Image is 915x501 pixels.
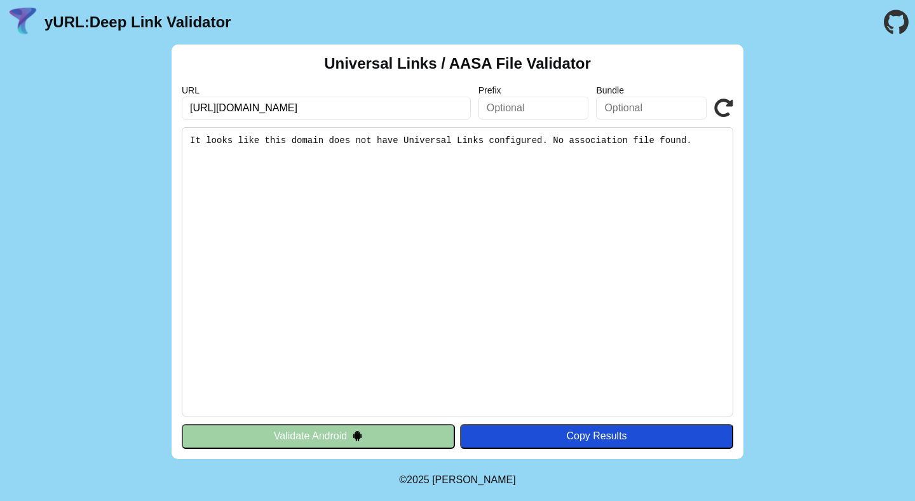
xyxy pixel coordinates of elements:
a: Michael Ibragimchayev's Personal Site [432,474,516,485]
div: Copy Results [466,430,727,442]
input: Optional [478,97,589,120]
img: yURL Logo [6,6,39,39]
footer: © [399,459,515,501]
input: Optional [596,97,707,120]
button: Validate Android [182,424,455,448]
input: Required [182,97,471,120]
label: Prefix [478,85,589,95]
a: yURL:Deep Link Validator [44,13,231,31]
pre: It looks like this domain does not have Universal Links configured. No association file found. [182,127,733,416]
span: 2025 [407,474,430,485]
button: Copy Results [460,424,733,448]
h2: Universal Links / AASA File Validator [324,55,591,72]
label: Bundle [596,85,707,95]
img: droidIcon.svg [352,430,363,441]
label: URL [182,85,471,95]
